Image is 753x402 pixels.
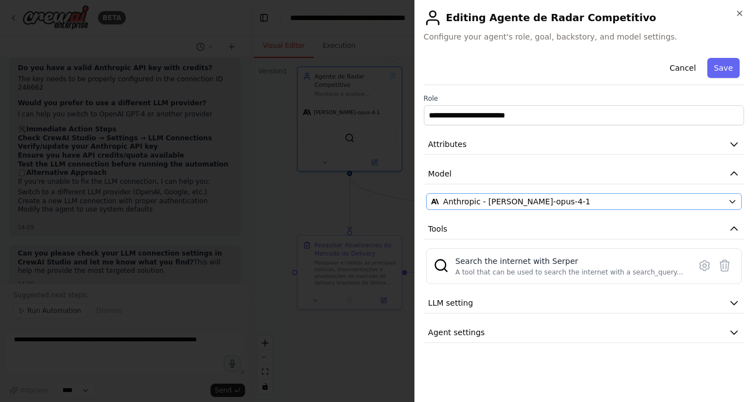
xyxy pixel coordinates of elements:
button: Attributes [424,134,744,155]
h2: Editing Agente de Radar Competitivo [424,9,744,27]
label: Role [424,94,744,103]
div: A tool that can be used to search the internet with a search_query. Supports different search typ... [456,268,683,277]
button: Configure tool [695,256,715,276]
button: Model [424,164,744,184]
button: Cancel [663,58,702,78]
button: Agent settings [424,322,744,343]
button: Save [707,58,740,78]
span: Anthropic - claude-opus-4-1 [443,196,590,207]
button: LLM setting [424,293,744,313]
button: Delete tool [715,256,735,276]
span: Model [428,168,452,179]
span: Agent settings [428,327,485,338]
button: Tools [424,219,744,239]
div: Search the internet with Serper [456,256,683,267]
span: Attributes [428,139,467,150]
img: SerperDevTool [433,258,449,273]
span: LLM setting [428,297,473,308]
button: Anthropic - [PERSON_NAME]-opus-4-1 [426,193,742,210]
span: Configure your agent's role, goal, backstory, and model settings. [424,31,744,42]
span: Tools [428,223,448,234]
